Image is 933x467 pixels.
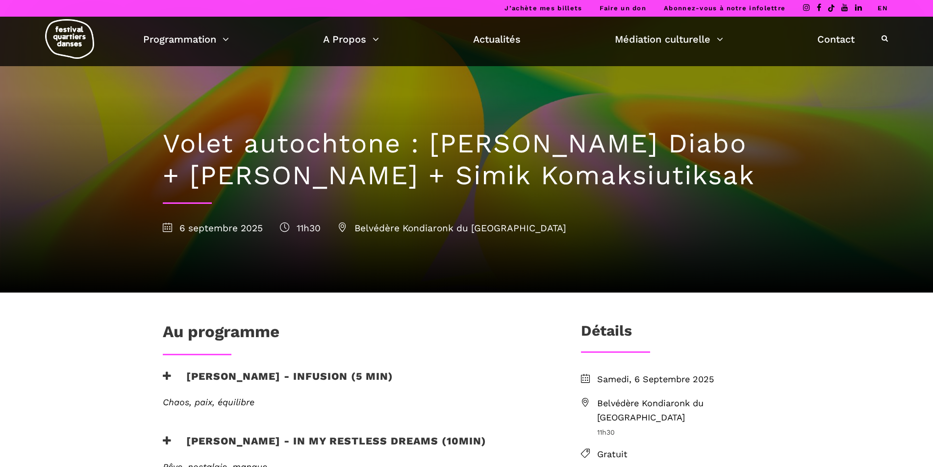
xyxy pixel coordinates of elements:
[45,19,94,59] img: logo-fqd-med
[581,322,632,346] h3: Détails
[664,4,785,12] a: Abonnez-vous à notre infolettre
[597,447,771,462] span: Gratuit
[597,427,771,438] span: 11h30
[504,4,582,12] a: J’achète mes billets
[143,31,229,48] a: Programmation
[163,397,254,407] em: Chaos, paix, équilibre
[163,322,279,346] h1: Au programme
[817,31,855,48] a: Contact
[280,222,321,234] span: 11h30
[597,396,771,425] span: Belvédère Kondiaronk du [GEOGRAPHIC_DATA]
[163,128,771,192] h1: Volet autochtone : [PERSON_NAME] Diabo + [PERSON_NAME] + Simik Komaksiutiksak
[473,31,521,48] a: Actualités
[323,31,379,48] a: A Propos
[163,435,486,459] h3: [PERSON_NAME] - In my restless dreams (10min)
[338,222,566,234] span: Belvédère Kondiaronk du [GEOGRAPHIC_DATA]
[163,370,393,394] h3: [PERSON_NAME] - Infusion (5 min)
[163,222,263,234] span: 6 septembre 2025
[597,372,771,387] span: Samedi, 6 Septembre 2025
[615,31,723,48] a: Médiation culturelle
[878,4,888,12] a: EN
[600,4,646,12] a: Faire un don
